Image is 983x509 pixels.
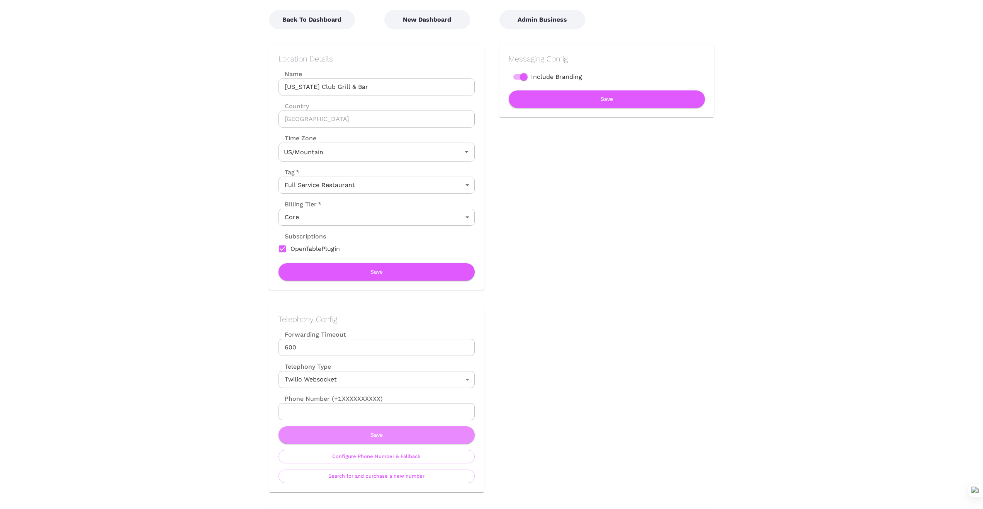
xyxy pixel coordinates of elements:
[278,102,475,111] label: Country
[278,177,475,194] div: Full Service Restaurant
[278,450,475,463] button: Configure Phone Number & Fallback
[278,54,475,63] h2: Location Details
[278,200,321,209] label: Billing Tier
[269,10,355,29] button: Back To Dashboard
[278,470,475,483] button: Search for and purchase a new number
[278,394,475,403] label: Phone Number (+1XXXXXXXXXX)
[278,330,475,339] label: Forwarding Timeout
[278,263,475,281] button: Save
[461,146,472,157] button: Open
[384,16,470,23] a: New Dashboard
[509,90,705,108] button: Save
[499,16,585,23] a: Admin Business
[278,168,299,177] label: Tag
[278,70,475,78] label: Name
[278,134,475,143] label: Time Zone
[384,10,470,29] button: New Dashboard
[531,72,582,82] span: Include Branding
[278,362,331,371] label: Telephony Type
[269,16,355,23] a: Back To Dashboard
[278,209,475,226] div: Core
[499,10,585,29] button: Admin Business
[278,315,475,324] h2: Telephony Config
[278,371,475,388] div: Twilio Websocket
[509,54,705,63] h2: Messaging Config
[278,232,326,241] label: Subscriptions
[290,244,340,254] span: OpenTablePlugin
[278,426,475,444] button: Save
